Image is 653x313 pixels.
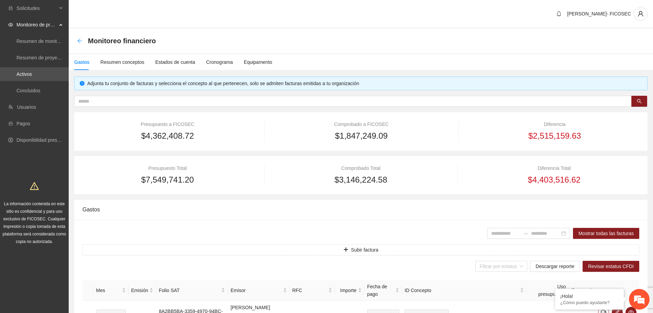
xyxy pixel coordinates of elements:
[206,58,233,66] div: Cronograma
[276,120,447,128] div: Comprobado a FICOSEC
[244,58,272,66] div: Equipamento
[16,18,57,32] span: Monitoreo de proyectos
[338,287,357,294] span: Importe
[560,293,619,299] div: ¡Hola!
[276,164,446,172] div: Comprobado Total
[36,35,115,44] div: Chatee con nosotros ahora
[8,6,13,11] span: inbox
[141,173,194,186] span: $7,549,741.20
[113,3,129,20] div: Minimizar ventana de chat en vivo
[588,263,634,270] span: Revisar estatus CFDI
[230,287,281,294] span: Emisor
[402,280,527,301] th: ID Concepto
[560,300,619,305] p: ¿Cómo puedo ayudarte?
[16,88,40,93] a: Concluidos
[527,280,568,301] th: Uso presupuestal
[155,58,195,66] div: Estados de cuenta
[523,231,528,236] span: to
[16,38,67,44] a: Resumen de monitoreo
[128,280,156,301] th: Emisión
[554,11,564,16] span: bell
[96,287,121,294] span: Mes
[3,187,131,211] textarea: Escriba su mensaje y pulse “Intro”
[634,11,647,17] span: user
[77,38,82,44] span: arrow-left
[292,287,327,294] span: RFC
[571,287,587,294] span: Estatus
[93,280,128,301] th: Mes
[405,287,519,294] span: ID Concepto
[536,263,574,270] span: Descargar reporte
[583,261,639,272] button: Revisar estatus CFDI
[156,280,228,301] th: Folio SAT
[87,80,642,87] div: Adjunta tu conjunto de facturas y selecciona el concepto al que pertenecen, solo se admiten factu...
[82,200,639,219] div: Gastos
[141,129,194,142] span: $4,362,408.72
[573,228,639,239] button: Mostrar todas las facturas
[8,22,13,27] span: eye
[30,182,39,190] span: warning
[74,58,89,66] div: Gastos
[351,246,378,254] span: Subir factura
[335,129,387,142] span: $1,847,249.09
[470,120,639,128] div: Diferencia
[364,280,402,301] th: Fecha de pago
[290,280,335,301] th: RFC
[88,35,156,46] span: Monitoreo financiero
[16,1,57,15] span: Solicitudes
[335,173,387,186] span: $3,146,224.58
[82,244,639,255] button: plusSubir factura
[131,287,148,294] span: Emisión
[469,164,639,172] div: Diferencia Total
[80,81,85,86] span: info-circle
[634,7,648,21] button: user
[631,96,647,107] button: search
[159,287,220,294] span: Folio SAT
[567,11,631,16] span: [PERSON_NAME]- FICOSEC
[16,55,90,60] a: Resumen de proyectos aprobados
[100,58,144,66] div: Resumen conceptos
[523,231,528,236] span: swap-right
[367,283,394,298] span: Fecha de pago
[528,129,581,142] span: $2,515,159.63
[530,261,580,272] button: Descargar reporte
[335,280,364,301] th: Importe
[528,173,581,186] span: $4,403,516.62
[17,104,36,110] a: Usuarios
[16,121,30,126] a: Pagos
[40,92,95,161] span: Estamos en línea.
[82,164,252,172] div: Presupuesto Total
[553,8,564,19] button: bell
[16,71,32,77] a: Activos
[344,247,348,253] span: plus
[578,230,634,237] span: Mostrar todas las facturas
[77,38,82,44] div: Back
[3,201,66,244] span: La información contenida en este sitio es confidencial y para uso exclusivo de FICOSEC. Cualquier...
[568,280,595,301] th: Estatus
[82,120,253,128] div: Presupuesto a FICOSEC
[637,99,642,104] span: search
[228,280,289,301] th: Emisor
[16,137,75,143] a: Disponibilidad presupuestal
